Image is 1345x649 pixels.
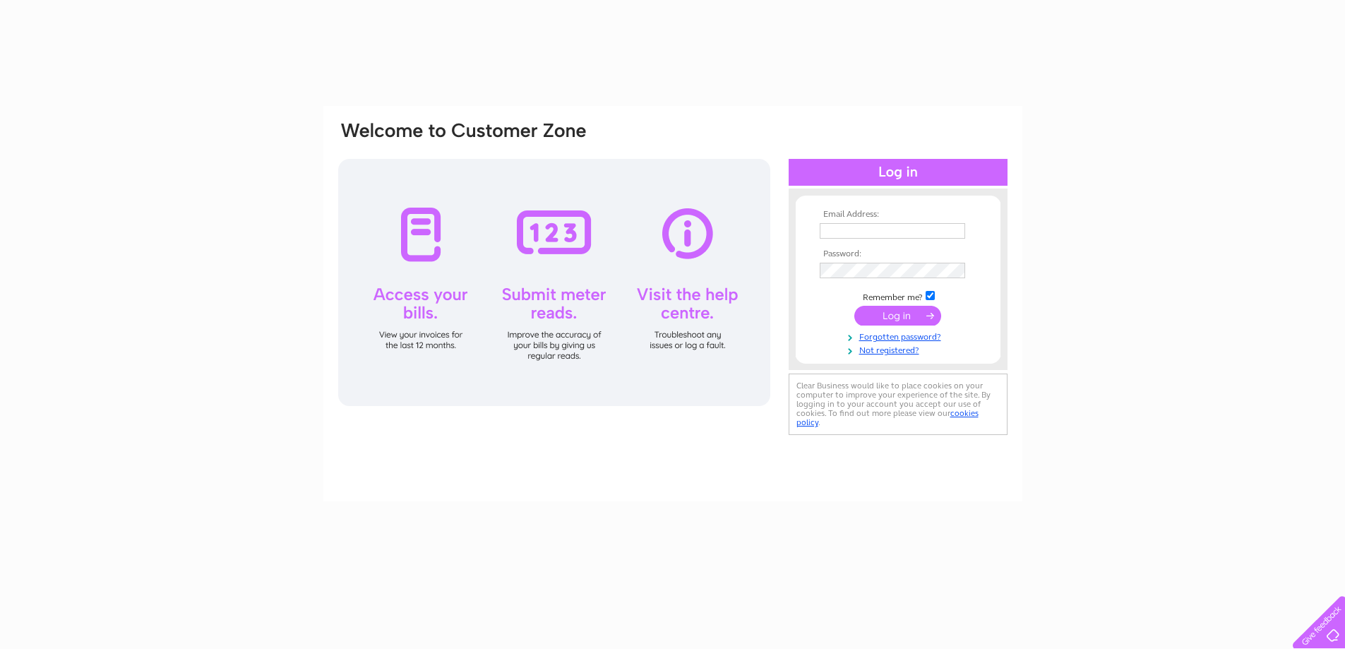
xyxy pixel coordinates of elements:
[854,306,941,326] input: Submit
[820,329,980,343] a: Forgotten password?
[820,343,980,356] a: Not registered?
[816,249,980,259] th: Password:
[796,408,979,427] a: cookies policy
[789,374,1008,435] div: Clear Business would like to place cookies on your computer to improve your experience of the sit...
[816,289,980,303] td: Remember me?
[816,210,980,220] th: Email Address:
